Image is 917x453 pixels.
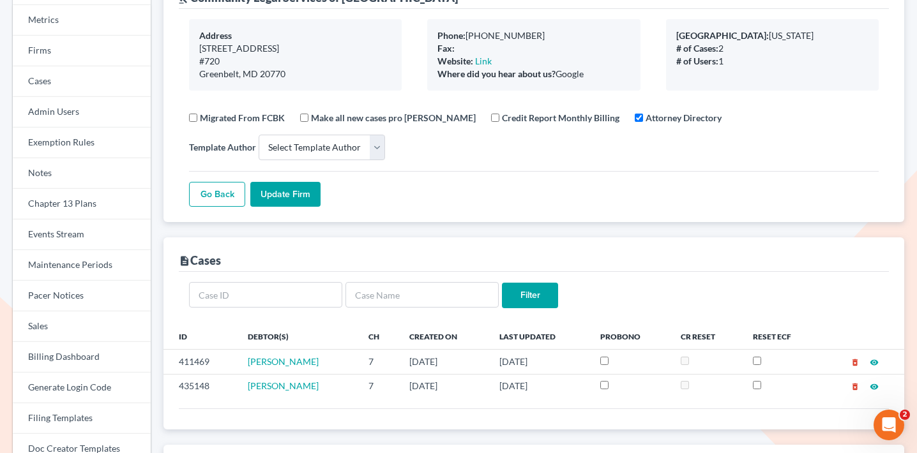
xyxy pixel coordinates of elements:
th: Last Updated [489,323,590,349]
td: [DATE] [489,350,590,374]
b: Phone: [437,30,466,41]
input: Case ID [189,282,342,308]
a: [PERSON_NAME] [248,380,319,391]
div: 2 [676,42,868,55]
div: [STREET_ADDRESS] [199,42,391,55]
label: Template Author [189,140,256,154]
a: Admin Users [13,97,151,128]
a: Filing Templates [13,403,151,434]
i: delete_forever [851,358,860,367]
a: Notes [13,158,151,189]
td: [DATE] [399,350,489,374]
i: visibility [870,358,879,367]
th: Debtor(s) [238,323,358,349]
a: Events Stream [13,219,151,250]
th: Reset ECF [743,323,820,349]
td: [DATE] [399,374,489,398]
th: Ch [358,323,400,349]
b: # of Users: [676,56,718,66]
div: Google [437,68,630,80]
td: 435148 [163,374,238,398]
a: Cases [13,66,151,97]
a: Firms [13,36,151,66]
a: [PERSON_NAME] [248,356,319,367]
span: 2 [900,410,910,420]
b: Website: [437,56,473,66]
td: [DATE] [489,374,590,398]
label: Make all new cases pro [PERSON_NAME] [311,111,476,124]
td: 411469 [163,350,238,374]
b: # of Cases: [676,43,718,54]
div: #720 [199,55,391,68]
div: [US_STATE] [676,29,868,42]
a: delete_forever [851,356,860,367]
label: Migrated From FCBK [200,111,285,124]
i: delete_forever [851,382,860,391]
a: Exemption Rules [13,128,151,158]
b: [GEOGRAPHIC_DATA]: [676,30,769,41]
th: ID [163,323,238,349]
input: Filter [502,283,558,308]
b: Where did you hear about us? [437,68,556,79]
input: Update Firm [250,182,321,207]
a: delete_forever [851,380,860,391]
i: visibility [870,382,879,391]
i: description [179,255,190,267]
a: Go Back [189,182,245,207]
div: Cases [179,253,221,268]
th: Created On [399,323,489,349]
div: 1 [676,55,868,68]
td: 7 [358,350,400,374]
a: Sales [13,311,151,342]
a: visibility [870,380,879,391]
a: visibility [870,356,879,367]
th: CR Reset [671,323,743,349]
div: Greenbelt, MD 20770 [199,68,391,80]
th: ProBono [590,323,670,349]
b: Address [199,30,232,41]
iframe: Intercom live chat [874,410,904,440]
b: Fax: [437,43,455,54]
a: Billing Dashboard [13,342,151,373]
label: Attorney Directory [646,111,722,124]
a: Link [475,56,492,66]
input: Case Name [345,282,499,308]
a: Generate Login Code [13,373,151,403]
div: [PHONE_NUMBER] [437,29,630,42]
label: Credit Report Monthly Billing [502,111,619,124]
a: Pacer Notices [13,281,151,311]
td: 7 [358,374,400,398]
a: Maintenance Periods [13,250,151,281]
a: Metrics [13,5,151,36]
a: Chapter 13 Plans [13,189,151,219]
